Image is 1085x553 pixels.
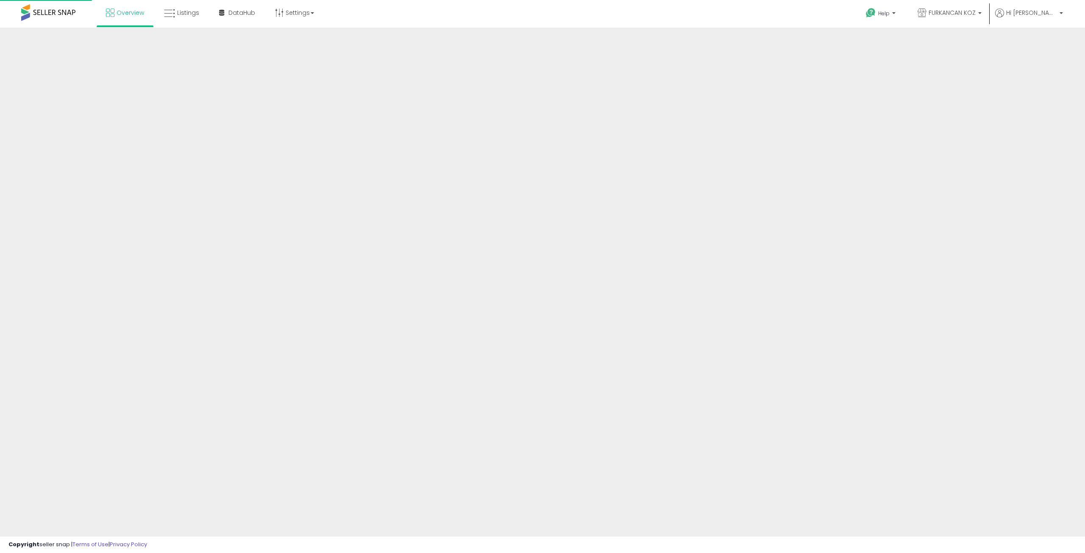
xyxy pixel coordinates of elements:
[929,8,976,17] span: FURKANCAN KOZ
[177,8,199,17] span: Listings
[995,8,1063,28] a: Hi [PERSON_NAME]
[878,10,890,17] span: Help
[859,1,904,28] a: Help
[228,8,255,17] span: DataHub
[117,8,144,17] span: Overview
[865,8,876,18] i: Get Help
[1006,8,1057,17] span: Hi [PERSON_NAME]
